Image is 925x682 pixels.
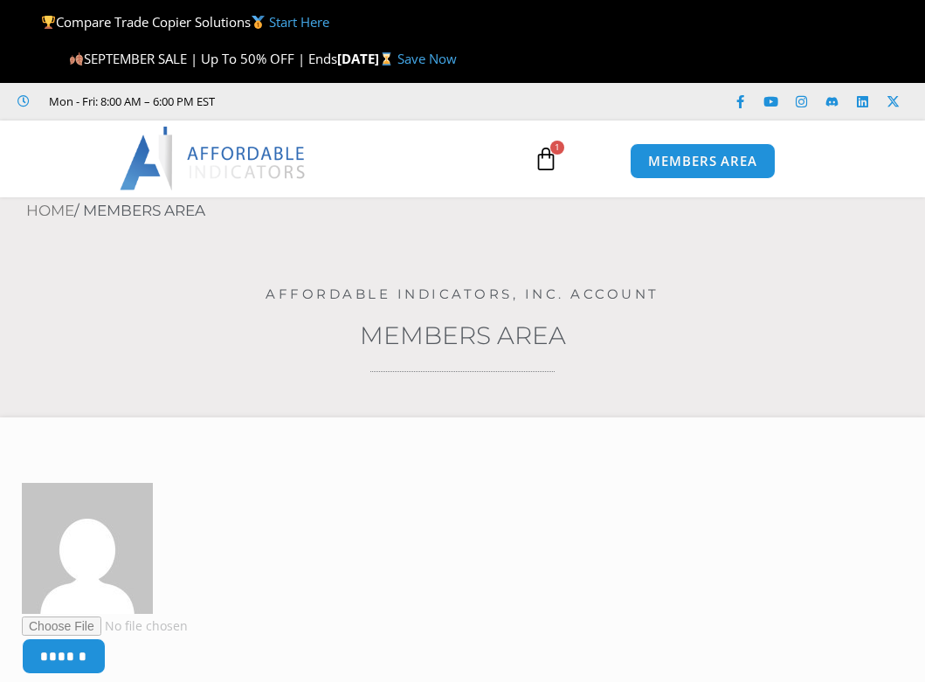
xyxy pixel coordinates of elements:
a: Save Now [397,50,457,67]
a: Members Area [360,320,566,350]
img: 🥇 [252,16,265,29]
span: MEMBERS AREA [648,155,757,168]
span: 1 [550,141,564,155]
img: ⌛ [380,52,393,65]
iframe: Customer reviews powered by Trustpilot [224,93,486,110]
span: Mon - Fri: 8:00 AM – 6:00 PM EST [45,91,215,112]
a: Start Here [269,13,329,31]
strong: [DATE] [337,50,397,67]
img: LogoAI | Affordable Indicators – NinjaTrader [120,127,307,189]
span: Compare Trade Copier Solutions [41,13,329,31]
a: 1 [507,134,584,184]
nav: Breadcrumb [26,197,925,225]
a: Home [26,202,74,219]
img: 🏆 [42,16,55,29]
a: Affordable Indicators, Inc. Account [266,286,659,302]
span: SEPTEMBER SALE | Up To 50% OFF | Ends [69,50,337,67]
img: 306a39d853fe7ca0a83b64c3a9ab38c2617219f6aea081d20322e8e32295346b [22,483,153,614]
img: 🍂 [70,52,83,65]
a: MEMBERS AREA [630,143,776,179]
